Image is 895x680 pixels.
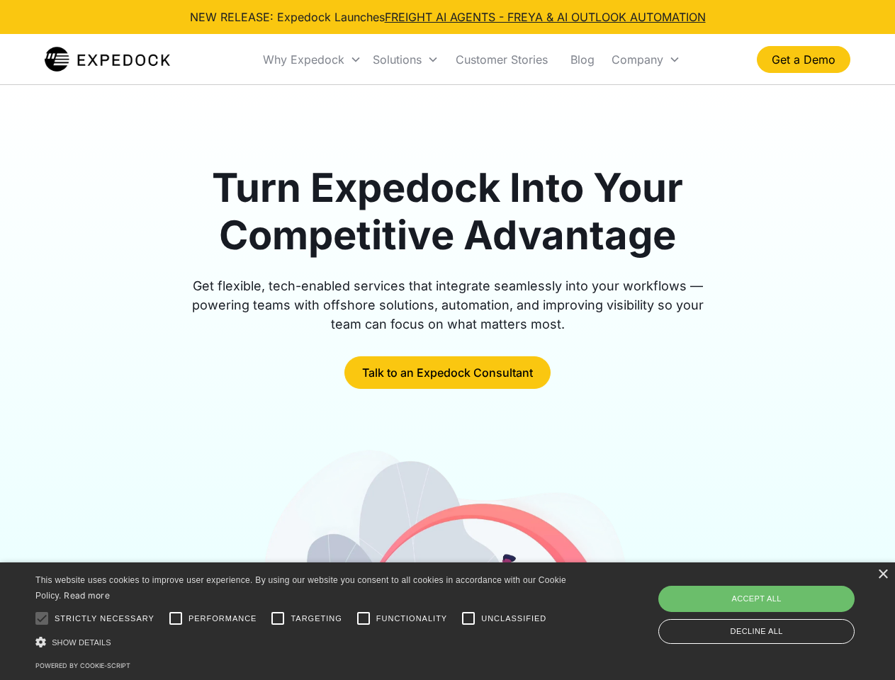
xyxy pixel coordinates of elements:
[385,10,706,24] a: FREIGHT AI AGENTS - FREYA & AI OUTLOOK AUTOMATION
[45,45,170,74] img: Expedock Logo
[559,35,606,84] a: Blog
[444,35,559,84] a: Customer Stories
[190,8,706,25] div: NEW RELEASE: Expedock Launches
[35,575,566,601] span: This website uses cookies to improve user experience. By using our website you consent to all coo...
[481,613,546,625] span: Unclassified
[376,613,447,625] span: Functionality
[606,35,686,84] div: Company
[52,638,111,647] span: Show details
[263,52,344,67] div: Why Expedock
[373,52,422,67] div: Solutions
[612,52,663,67] div: Company
[291,613,342,625] span: Targeting
[367,35,444,84] div: Solutions
[35,662,130,669] a: Powered by cookie-script
[176,164,720,259] h1: Turn Expedock Into Your Competitive Advantage
[257,35,367,84] div: Why Expedock
[188,613,257,625] span: Performance
[176,276,720,334] div: Get flexible, tech-enabled services that integrate seamlessly into your workflows — powering team...
[344,356,551,389] a: Talk to an Expedock Consultant
[35,635,571,650] div: Show details
[757,46,850,73] a: Get a Demo
[55,613,154,625] span: Strictly necessary
[64,590,110,601] a: Read more
[659,527,895,680] iframe: Chat Widget
[45,45,170,74] a: home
